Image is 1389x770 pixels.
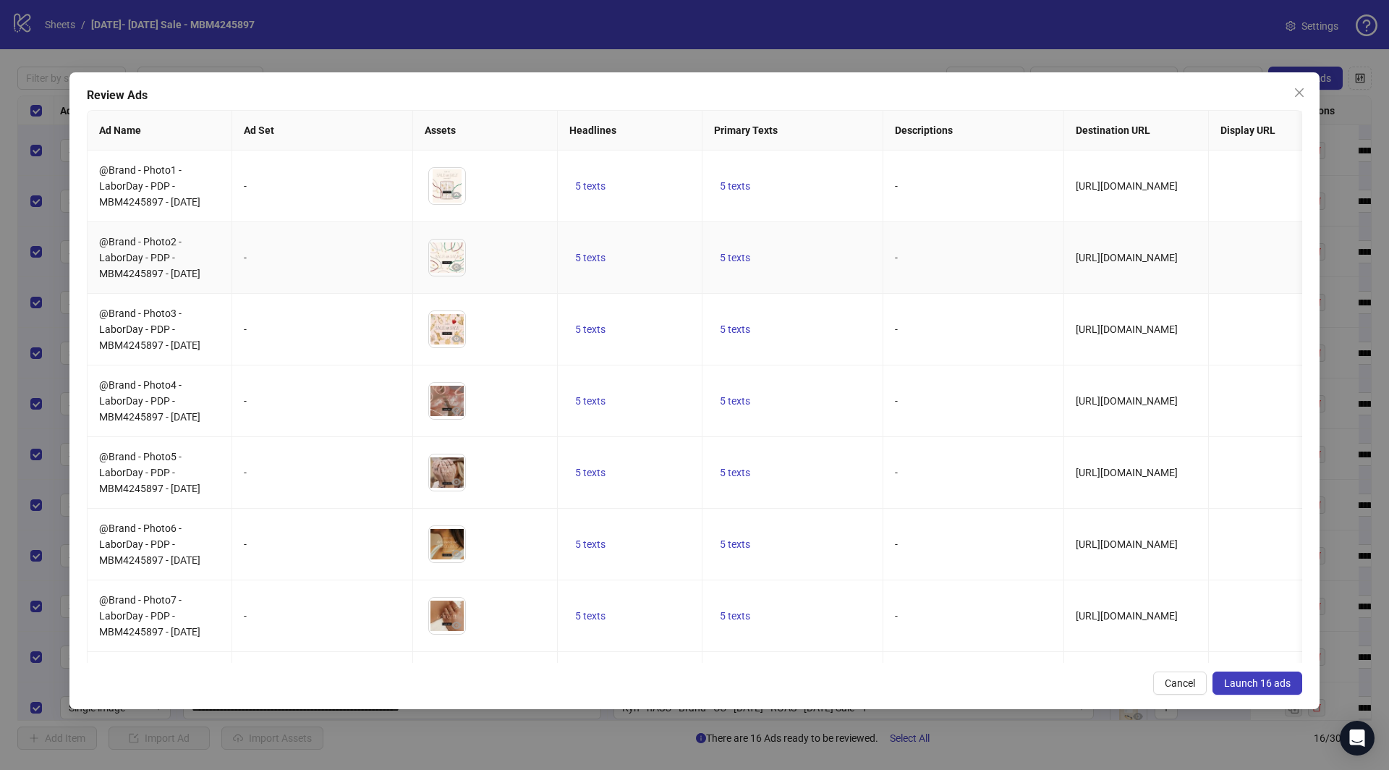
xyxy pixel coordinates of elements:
[1076,610,1178,622] span: [URL][DOMAIN_NAME]
[244,250,401,266] div: -
[429,311,465,347] img: Asset 1
[720,180,750,192] span: 5 texts
[714,392,756,410] button: 5 texts
[575,180,606,192] span: 5 texts
[244,608,401,624] div: -
[429,240,465,276] img: Asset 1
[569,321,611,338] button: 5 texts
[1076,395,1178,407] span: [URL][DOMAIN_NAME]
[1076,538,1178,550] span: [URL][DOMAIN_NAME]
[99,236,200,279] span: @Brand - Photo2 - LaborDay - PDP - MBM4245897 - [DATE]
[720,610,750,622] span: 5 texts
[448,617,465,634] button: Preview
[569,464,611,481] button: 5 texts
[99,594,200,638] span: @Brand - Photo7 - LaborDay - PDP - MBM4245897 - [DATE]
[895,467,898,478] span: -
[569,536,611,553] button: 5 texts
[569,607,611,625] button: 5 texts
[244,178,401,194] div: -
[1294,87,1305,98] span: close
[429,383,465,419] img: Asset 1
[714,177,756,195] button: 5 texts
[720,538,750,550] span: 5 texts
[88,111,232,151] th: Ad Name
[99,379,200,423] span: @Brand - Photo4 - LaborDay - PDP - MBM4245897 - [DATE]
[451,620,462,630] span: eye
[244,321,401,337] div: -
[720,395,750,407] span: 5 texts
[714,607,756,625] button: 5 texts
[714,464,756,481] button: 5 texts
[1076,467,1178,478] span: [URL][DOMAIN_NAME]
[99,522,200,566] span: @Brand - Photo6 - LaborDay - PDP - MBM4245897 - [DATE]
[99,164,200,208] span: @Brand - Photo1 - LaborDay - PDP - MBM4245897 - [DATE]
[448,258,465,276] button: Preview
[448,473,465,491] button: Preview
[569,177,611,195] button: 5 texts
[575,252,606,263] span: 5 texts
[1212,672,1302,695] button: Launch 16 ads
[895,610,898,622] span: -
[99,451,200,494] span: @Brand - Photo5 - LaborDay - PDP - MBM4245897 - [DATE]
[1076,323,1178,335] span: [URL][DOMAIN_NAME]
[575,610,606,622] span: 5 texts
[448,187,465,204] button: Preview
[714,536,756,553] button: 5 texts
[429,168,465,204] img: Asset 1
[895,538,898,550] span: -
[448,545,465,562] button: Preview
[451,549,462,559] span: eye
[575,323,606,335] span: 5 texts
[895,252,898,263] span: -
[575,395,606,407] span: 5 texts
[895,180,898,192] span: -
[244,393,401,409] div: -
[429,454,465,491] img: Asset 1
[1209,111,1354,151] th: Display URL
[714,249,756,266] button: 5 texts
[1288,81,1311,104] button: Close
[429,598,465,634] img: Asset 1
[1064,111,1209,151] th: Destination URL
[451,262,462,272] span: eye
[451,405,462,415] span: eye
[720,323,750,335] span: 5 texts
[413,111,558,151] th: Assets
[87,87,1302,104] div: Review Ads
[895,395,898,407] span: -
[451,334,462,344] span: eye
[1076,180,1178,192] span: [URL][DOMAIN_NAME]
[451,477,462,487] span: eye
[720,467,750,478] span: 5 texts
[99,308,200,351] span: @Brand - Photo3 - LaborDay - PDP - MBM4245897 - [DATE]
[1340,721,1375,756] div: Open Intercom Messenger
[232,111,413,151] th: Ad Set
[575,538,606,550] span: 5 texts
[895,323,898,335] span: -
[1076,252,1178,263] span: [URL][DOMAIN_NAME]
[429,526,465,562] img: Asset 1
[702,111,883,151] th: Primary Texts
[558,111,702,151] th: Headlines
[1165,677,1195,689] span: Cancel
[448,330,465,347] button: Preview
[714,321,756,338] button: 5 texts
[883,111,1064,151] th: Descriptions
[569,249,611,266] button: 5 texts
[451,190,462,200] span: eye
[448,402,465,419] button: Preview
[244,465,401,481] div: -
[575,467,606,478] span: 5 texts
[720,252,750,263] span: 5 texts
[569,392,611,410] button: 5 texts
[1153,672,1207,695] button: Cancel
[244,536,401,552] div: -
[1224,677,1291,689] span: Launch 16 ads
